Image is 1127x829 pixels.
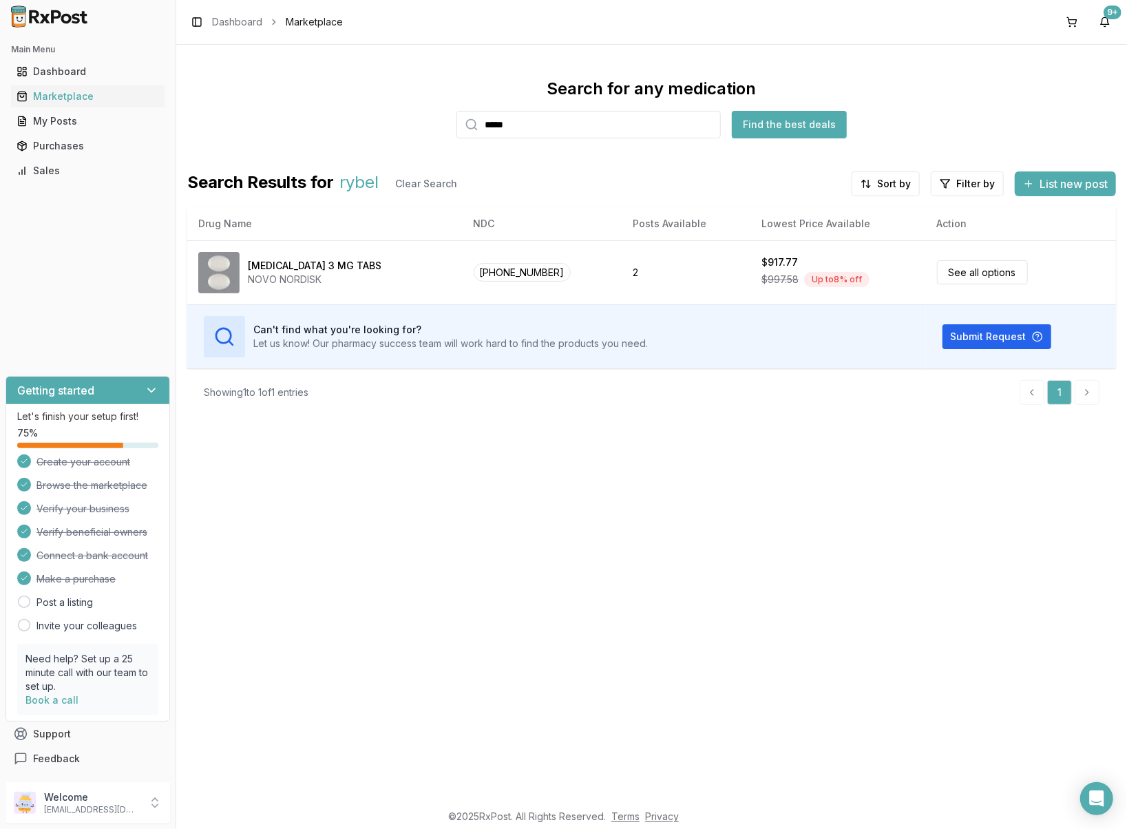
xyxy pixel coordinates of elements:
div: Showing 1 to 1 of 1 entries [204,386,308,399]
button: Purchases [6,135,170,157]
button: Clear Search [384,171,468,196]
span: Marketplace [286,15,343,29]
nav: breadcrumb [212,15,343,29]
a: Purchases [11,134,165,158]
a: My Posts [11,109,165,134]
a: Sales [11,158,165,183]
p: [EMAIL_ADDRESS][DOMAIN_NAME] [44,804,140,815]
div: Marketplace [17,90,159,103]
th: NDC [463,207,622,240]
a: Invite your colleagues [36,619,137,633]
th: Lowest Price Available [750,207,926,240]
button: My Posts [6,110,170,132]
button: Support [6,722,170,746]
a: See all options [937,260,1028,284]
td: 2 [622,240,750,304]
a: Marketplace [11,84,165,109]
p: Welcome [44,790,140,804]
span: [PHONE_NUMBER] [474,263,571,282]
nav: pagination [1020,380,1099,405]
div: Dashboard [17,65,159,78]
span: Feedback [33,752,80,766]
span: Search Results for [187,171,334,196]
span: Filter by [956,177,995,191]
span: Browse the marketplace [36,479,147,492]
th: Posts Available [622,207,750,240]
div: Search for any medication [547,78,757,100]
button: Find the best deals [732,111,847,138]
h3: Can't find what you're looking for? [253,323,648,337]
div: Up to 8 % off [804,272,870,287]
span: 75 % [17,426,38,440]
a: Dashboard [212,15,262,29]
h3: Getting started [17,382,94,399]
button: Filter by [931,171,1004,196]
a: List new post [1015,178,1116,192]
button: Sort by [852,171,920,196]
button: List new post [1015,171,1116,196]
span: Connect a bank account [36,549,148,563]
img: Rybelsus 3 MG TABS [198,252,240,293]
a: 1 [1047,380,1072,405]
button: Dashboard [6,61,170,83]
div: $917.77 [761,255,798,269]
a: Terms [611,810,640,822]
th: Drug Name [187,207,463,240]
button: Feedback [6,746,170,771]
div: My Posts [17,114,159,128]
p: Let us know! Our pharmacy success team will work hard to find the products you need. [253,337,648,350]
th: Action [926,207,1116,240]
p: Need help? Set up a 25 minute call with our team to set up. [25,652,150,693]
span: $997.58 [761,273,799,286]
div: Open Intercom Messenger [1080,782,1113,815]
a: Privacy [645,810,679,822]
div: [MEDICAL_DATA] 3 MG TABS [248,259,381,273]
button: Marketplace [6,85,170,107]
span: Make a purchase [36,572,116,586]
div: Sales [17,164,159,178]
span: Sort by [877,177,911,191]
span: List new post [1040,176,1108,192]
div: NOVO NORDISK [248,273,381,286]
button: 9+ [1094,11,1116,33]
a: Post a listing [36,596,93,609]
h2: Main Menu [11,44,165,55]
span: rybel [339,171,379,196]
span: Create your account [36,455,130,469]
span: Verify beneficial owners [36,525,147,539]
img: RxPost Logo [6,6,94,28]
a: Dashboard [11,59,165,84]
img: User avatar [14,792,36,814]
p: Let's finish your setup first! [17,410,158,423]
div: Purchases [17,139,159,153]
a: Book a call [25,694,78,706]
div: 9+ [1104,6,1121,19]
button: Submit Request [942,324,1051,349]
span: Verify your business [36,502,129,516]
button: Sales [6,160,170,182]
